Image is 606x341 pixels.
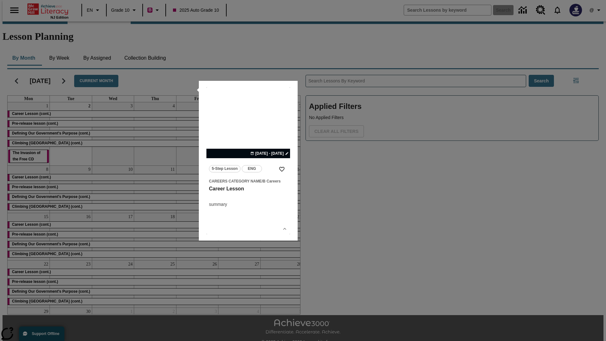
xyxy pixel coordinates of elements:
button: 5-Step Lesson [209,165,241,172]
span: [DATE] - [DATE] [255,151,284,156]
span: ENG [248,165,256,172]
button: Jan 13 - Jan 17 Choose Dates [249,151,290,156]
span: Topic: Careers Category Name/B Careers [209,178,288,184]
span: Careers Category Name [209,179,262,183]
button: Add to Favorites [276,164,288,175]
div: lesson details [206,87,290,234]
span: / [262,179,263,183]
button: Show Details [280,224,289,234]
button: ENG [242,165,262,172]
span: 5-Step Lesson [212,165,238,172]
h4: undefined [209,192,288,200]
div: summary [209,201,288,208]
span: B Careers [263,179,281,183]
h3: Career Lesson [209,186,288,192]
